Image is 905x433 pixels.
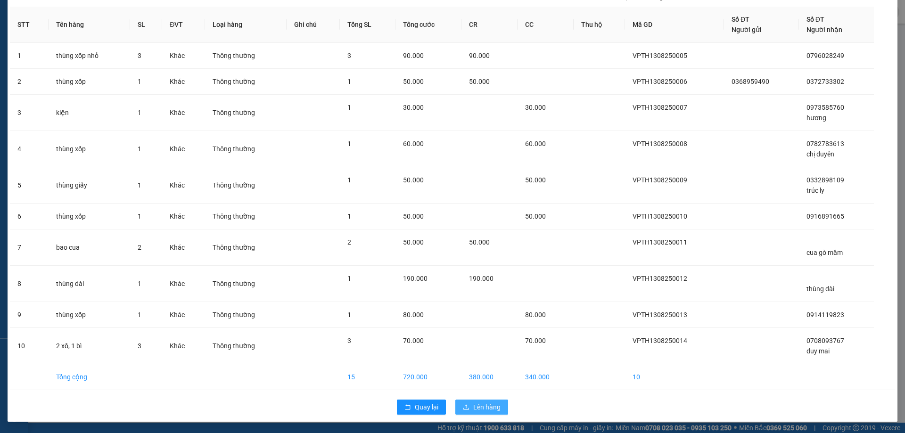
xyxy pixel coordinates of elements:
span: Số ĐT [806,16,824,23]
span: 70.000 [525,337,546,344]
td: Thông thường [205,266,287,302]
th: CC [518,7,574,43]
span: 2 [138,244,141,251]
td: 340.000 [518,364,574,390]
span: 30.000 [525,104,546,111]
td: Thông thường [205,302,287,328]
button: rollbackQuay lại [397,400,446,415]
td: 15 [340,364,395,390]
span: 1 [138,145,141,153]
span: 0916891665 [806,212,844,220]
span: upload [463,404,469,411]
span: 70.000 [403,337,424,344]
span: 80.000 [403,311,424,319]
td: Thông thường [205,229,287,266]
th: Loại hàng [205,7,287,43]
span: 1 [138,212,141,220]
td: Thông thường [205,69,287,95]
td: kiện [49,95,130,131]
span: VPTH1308250009 [633,176,687,184]
span: 60.000 [525,140,546,147]
span: VPTH1308250008 [633,140,687,147]
th: STT [10,7,49,43]
td: 10 [625,364,724,390]
th: Ghi chú [287,7,340,43]
td: thùng giấy [49,167,130,204]
td: Khác [162,266,205,302]
span: 1 [347,78,351,85]
th: Mã GD [625,7,724,43]
td: bao cua [49,229,130,266]
td: 6 [10,204,49,229]
span: 1 [138,109,141,116]
td: thùng xốp [49,69,130,95]
td: Khác [162,69,205,95]
span: 50.000 [403,78,424,85]
span: 3 [138,52,141,59]
span: 3 [347,337,351,344]
span: 0973585760 [806,104,844,111]
span: rollback [404,404,411,411]
td: 3 [10,95,49,131]
th: CR [461,7,518,43]
span: 90.000 [469,52,490,59]
th: Tổng cước [395,7,461,43]
td: Thông thường [205,131,287,167]
span: 0368959490 [732,78,769,85]
td: 4 [10,131,49,167]
th: Tên hàng [49,7,130,43]
td: 1 [10,43,49,69]
td: Khác [162,95,205,131]
td: Khác [162,131,205,167]
span: Số ĐT [732,16,749,23]
th: Tổng SL [340,7,395,43]
span: VPTH1308250007 [633,104,687,111]
span: 1 [347,275,351,282]
span: 50.000 [469,238,490,246]
span: 0796028249 [806,52,844,59]
td: Khác [162,204,205,229]
td: thùng xốp nhỏ [49,43,130,69]
td: 380.000 [461,364,518,390]
span: hương [806,114,826,122]
span: Thời gian : - Nhân viên nhận hàng : [35,16,250,36]
th: Thu hộ [574,7,625,43]
span: 1 [138,181,141,189]
span: Lên hàng [473,402,501,412]
span: VPTH1308250010 [633,212,687,220]
td: thùng xốp [49,204,130,229]
td: 9 [10,302,49,328]
span: 1 [347,140,351,147]
span: Quay lại [415,402,438,412]
td: Khác [162,328,205,364]
td: 2 [10,69,49,95]
span: 50.000 [403,176,424,184]
span: 80.000 [525,311,546,319]
td: Tổng cộng [49,364,130,390]
span: 3 [138,342,141,350]
th: ĐVT [162,7,205,43]
td: 2 xô, 1 bì [49,328,130,364]
span: duy mai [806,347,830,355]
span: 1 [138,78,141,85]
span: 190.000 [469,275,494,282]
span: trúc ly [806,187,824,194]
span: 1 [347,311,351,319]
td: Thông thường [205,204,287,229]
span: chị duyên [806,150,834,158]
span: VPTH1308250014 [633,337,687,344]
span: 1 [138,311,141,319]
td: Thông thường [205,95,287,131]
td: 8 [10,266,49,302]
span: 1 [347,212,351,220]
span: 0782783613 [806,140,844,147]
span: Người nhận [806,26,842,33]
span: thùng dài [806,285,834,293]
span: VPTH1308250011 [633,238,687,246]
span: 90.000 [403,52,424,59]
span: 190.000 [403,275,428,282]
span: Người gửi [732,26,762,33]
th: SL [130,7,162,43]
span: VPTH1308250012 [633,275,687,282]
span: 1 [347,104,351,111]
